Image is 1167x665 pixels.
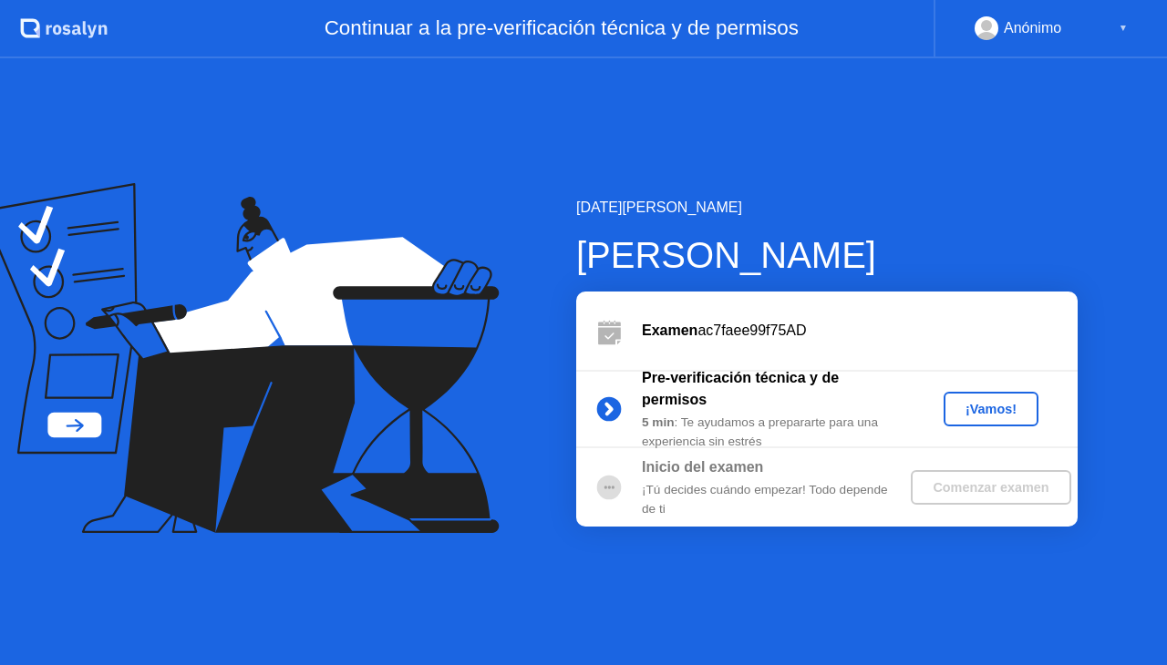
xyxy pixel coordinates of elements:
[576,228,1078,282] div: [PERSON_NAME]
[642,459,763,475] b: Inicio del examen
[576,197,1078,219] div: [DATE][PERSON_NAME]
[642,322,697,338] b: Examen
[642,320,1078,342] div: ac7faee99f75AD
[951,402,1031,416] div: ¡Vamos!
[944,392,1038,426] button: ¡Vamos!
[1119,16,1128,40] div: ▼
[642,415,675,429] b: 5 min
[642,481,904,518] div: ¡Tú decides cuándo empezar! Todo depende de ti
[642,370,839,407] b: Pre-verificación técnica y de permisos
[642,414,904,451] div: : Te ayudamos a prepararte para una experiencia sin estrés
[918,480,1063,495] div: Comenzar examen
[911,470,1070,505] button: Comenzar examen
[1004,16,1061,40] div: Anónimo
